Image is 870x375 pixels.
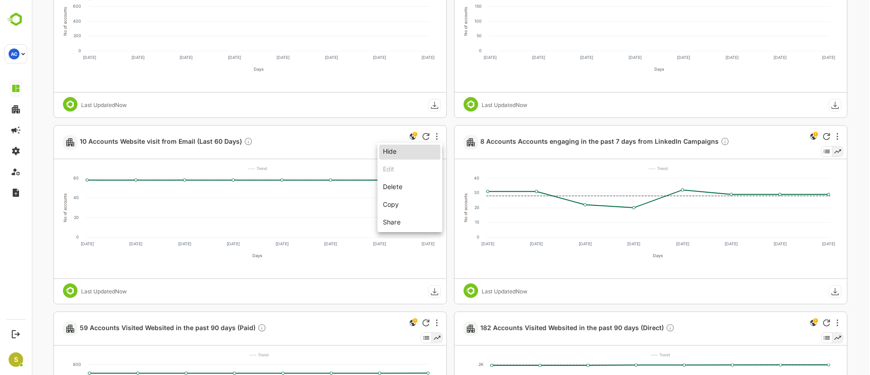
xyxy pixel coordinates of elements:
[5,11,28,28] img: BambooboxLogoMark.f1c84d78b4c51b1a7b5f700c9845e183.svg
[348,145,409,160] li: Hide
[348,196,409,213] li: Copy
[9,49,19,59] div: AC
[9,352,23,367] div: S
[348,178,409,195] li: Delete
[10,328,22,340] button: Logout
[348,214,409,229] li: Share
